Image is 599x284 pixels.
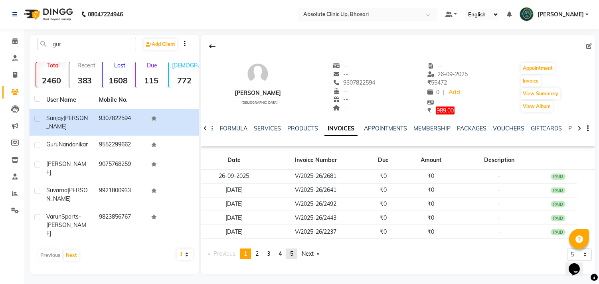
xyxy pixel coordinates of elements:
[144,39,177,50] a: Add Client
[333,87,348,95] span: --
[94,109,147,136] td: 9307822594
[364,169,402,183] td: ₹0
[46,114,63,122] span: Sanjay
[244,250,247,257] span: 1
[364,125,407,132] a: APPOINTMENTS
[364,151,402,170] th: Due
[402,211,459,225] td: ₹0
[94,136,147,155] td: 9552299662
[568,125,589,132] a: POINTS
[333,96,348,103] span: --
[136,75,166,85] strong: 115
[364,225,402,239] td: ₹0
[565,252,591,276] iframe: chat widget
[267,169,364,183] td: V/2025-26/2681
[46,114,88,130] span: [PERSON_NAME]
[94,91,147,109] th: Mobile No.
[427,79,431,86] span: ₹
[36,75,67,85] strong: 2460
[402,183,459,197] td: ₹0
[427,71,468,78] span: 26-09-2025
[436,106,455,114] span: 989.00
[69,75,100,85] strong: 383
[520,7,534,21] img: Shekhar Chavan
[531,125,562,132] a: GIFTCARDS
[64,250,79,261] button: Next
[443,88,444,97] span: |
[521,101,553,112] button: View Album
[214,250,235,257] span: Previous
[255,250,259,257] span: 2
[204,248,324,259] nav: Pagination
[521,88,560,99] button: View Summary
[427,79,447,86] span: 55472
[220,125,247,132] a: FORMULA
[493,125,524,132] a: VOUCHERS
[333,62,348,69] span: --
[298,248,323,259] a: Next
[364,197,402,211] td: ₹0
[498,214,500,221] span: -
[88,3,123,26] b: 08047224946
[46,213,86,237] span: Sports- [PERSON_NAME]
[521,75,541,87] button: Invoice
[201,211,267,225] td: [DATE]
[402,197,459,211] td: ₹0
[521,63,555,74] button: Appointment
[459,151,539,170] th: Description
[551,215,566,221] div: PAID
[46,187,67,194] span: Suvarna
[498,186,500,193] span: -
[201,197,267,211] td: [DATE]
[267,211,364,225] td: V/2025-26/2443
[447,87,461,98] a: Add
[333,104,348,111] span: --
[201,225,267,239] td: [DATE]
[172,62,200,69] p: [DEMOGRAPHIC_DATA]
[279,250,282,257] span: 4
[498,200,500,207] span: -
[267,151,364,170] th: Invoice Number
[254,125,281,132] a: SERVICES
[333,71,348,78] span: --
[103,75,133,85] strong: 1608
[42,91,94,109] th: User Name
[498,228,500,235] span: -
[94,155,147,181] td: 9075768259
[94,181,147,208] td: 9921800933
[427,89,439,96] span: 0
[402,169,459,183] td: ₹0
[551,174,566,180] div: PAID
[204,39,221,54] div: Back to Client
[324,122,358,136] a: INVOICES
[364,211,402,225] td: ₹0
[40,62,67,69] p: Total
[290,250,293,257] span: 5
[46,160,86,176] span: [PERSON_NAME]
[94,208,147,243] td: 9823856767
[427,107,431,114] span: ₹
[427,62,443,69] span: --
[267,250,270,257] span: 3
[20,3,75,26] img: logo
[498,172,500,179] span: -
[402,151,459,170] th: Amount
[201,151,267,170] th: Date
[551,187,566,194] div: PAID
[551,229,566,235] div: PAID
[402,225,459,239] td: ₹0
[267,197,364,211] td: V/2025-26/2492
[364,183,402,197] td: ₹0
[241,101,278,105] span: [DEMOGRAPHIC_DATA]
[235,89,281,97] div: [PERSON_NAME]
[538,10,584,19] span: [PERSON_NAME]
[137,62,166,69] p: Due
[106,62,133,69] p: Lost
[201,169,267,183] td: 26-09-2025
[267,183,364,197] td: V/2025-26/2641
[46,141,59,148] span: Guru
[413,125,451,132] a: MEMBERSHIP
[246,62,270,86] img: avatar
[287,125,318,132] a: PRODUCTS
[46,213,61,220] span: Varun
